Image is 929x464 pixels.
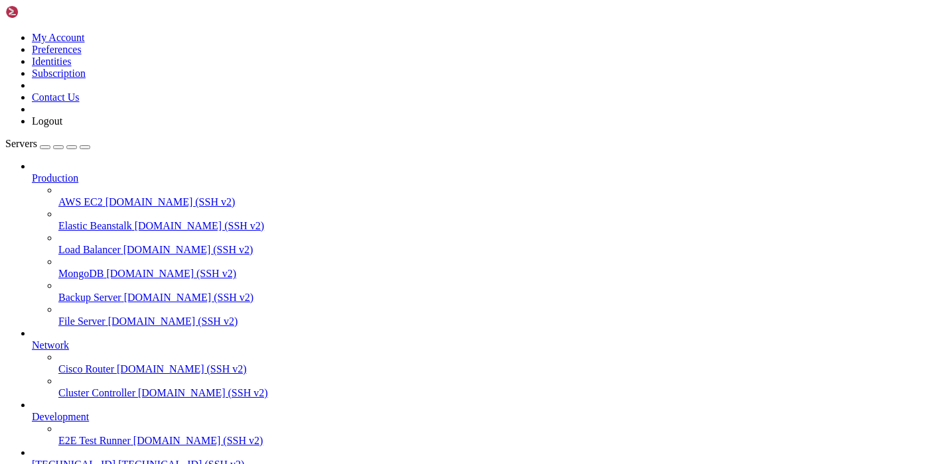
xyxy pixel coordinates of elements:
[32,172,924,184] a: Production
[58,208,924,232] li: Elastic Beanstalk [DOMAIN_NAME] (SSH v2)
[106,268,236,279] span: [DOMAIN_NAME] (SSH v2)
[32,56,72,67] a: Identities
[58,268,104,279] span: MongoDB
[124,292,254,303] span: [DOMAIN_NAME] (SSH v2)
[58,244,121,255] span: Load Balancer
[58,292,924,304] a: Backup Server [DOMAIN_NAME] (SSH v2)
[58,363,114,375] span: Cisco Router
[5,5,82,19] img: Shellngn
[32,327,924,399] li: Network
[58,363,924,375] a: Cisco Router [DOMAIN_NAME] (SSH v2)
[32,172,78,184] span: Production
[32,339,69,351] span: Network
[58,316,924,327] a: File Server [DOMAIN_NAME] (SSH v2)
[32,411,89,422] span: Development
[58,196,924,208] a: AWS EC2 [DOMAIN_NAME] (SSH v2)
[58,435,924,447] a: E2E Test Runner [DOMAIN_NAME] (SSH v2)
[58,268,924,280] a: MongoDB [DOMAIN_NAME] (SSH v2)
[58,232,924,256] li: Load Balancer [DOMAIN_NAME] (SSH v2)
[58,435,131,446] span: E2E Test Runner
[58,387,924,399] a: Cluster Controller [DOMAIN_NAME] (SSH v2)
[32,44,82,55] a: Preferences
[135,220,265,231] span: [DOMAIN_NAME] (SSH v2)
[138,387,268,398] span: [DOMAIN_NAME] (SSH v2)
[32,32,85,43] a: My Account
[58,220,924,232] a: Elastic Beanstalk [DOMAIN_NAME] (SSH v2)
[32,91,80,103] a: Contact Us
[58,316,106,327] span: File Server
[58,220,132,231] span: Elastic Beanstalk
[58,387,135,398] span: Cluster Controller
[5,138,37,149] span: Servers
[108,316,238,327] span: [DOMAIN_NAME] (SSH v2)
[58,292,121,303] span: Backup Server
[58,304,924,327] li: File Server [DOMAIN_NAME] (SSH v2)
[58,280,924,304] li: Backup Server [DOMAIN_NAME] (SSH v2)
[32,68,86,79] a: Subscription
[58,196,103,207] span: AWS EC2
[32,399,924,447] li: Development
[58,184,924,208] li: AWS EC2 [DOMAIN_NAME] (SSH v2)
[58,375,924,399] li: Cluster Controller [DOMAIN_NAME] (SSH v2)
[133,435,263,446] span: [DOMAIN_NAME] (SSH v2)
[32,160,924,327] li: Production
[58,351,924,375] li: Cisco Router [DOMAIN_NAME] (SSH v2)
[58,256,924,280] li: MongoDB [DOMAIN_NAME] (SSH v2)
[123,244,253,255] span: [DOMAIN_NAME] (SSH v2)
[5,138,90,149] a: Servers
[58,244,924,256] a: Load Balancer [DOMAIN_NAME] (SSH v2)
[32,115,62,127] a: Logout
[117,363,247,375] span: [DOMAIN_NAME] (SSH v2)
[32,339,924,351] a: Network
[32,411,924,423] a: Development
[58,423,924,447] li: E2E Test Runner [DOMAIN_NAME] (SSH v2)
[106,196,236,207] span: [DOMAIN_NAME] (SSH v2)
